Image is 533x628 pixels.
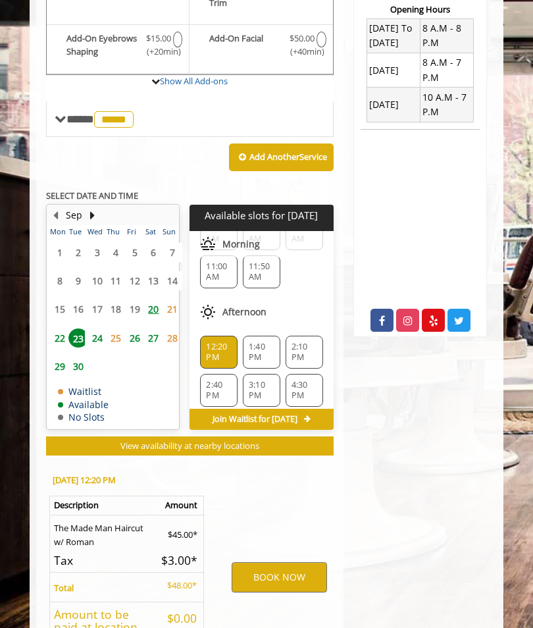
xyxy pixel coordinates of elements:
span: (+20min ) [151,45,166,59]
span: 27 [143,328,163,348]
span: 11:50 AM [249,261,274,282]
span: 1:40 PM [249,342,274,363]
td: Waitlist [58,386,109,396]
div: 2:10 PM [286,336,323,369]
span: Morning [222,239,260,249]
span: $15.00 [146,32,171,45]
h5: $0.00 [161,612,197,625]
b: SELECT DATE AND TIME [46,190,138,201]
td: 8 A.M - 8 P.M [420,18,473,53]
td: [DATE] To [DATE] [367,18,420,53]
img: afternoon slots [200,304,216,320]
th: Mon [47,225,66,238]
span: 24 [88,328,107,348]
span: $50.00 [290,32,315,45]
p: Available slots for [DATE] [195,210,328,221]
td: 10 A.M - 7 P.M [420,88,473,122]
span: 23 [68,328,88,348]
div: 1:40 PM [243,336,280,369]
div: 3:10 PM [243,374,280,407]
span: Join Waitlist for [DATE] [213,414,297,425]
td: Select day25 [103,324,122,352]
span: 30 [68,357,88,376]
span: 12:20 PM [206,342,232,363]
span: (+40min ) [294,45,310,59]
span: 11:00 AM [206,261,232,282]
b: Add Another Service [249,151,327,163]
td: No Slots [58,412,109,422]
th: Sun [160,225,179,238]
td: Select day22 [47,324,66,352]
img: morning slots [200,236,216,252]
td: Select day27 [141,324,159,352]
button: BOOK NOW [232,562,326,592]
p: $48.00* [161,579,197,592]
b: [DATE] 12:20 PM [53,474,116,486]
span: 21 [163,300,182,319]
b: Add-On Eyebrows Shaping [66,32,144,59]
b: Total [54,582,74,594]
td: Select day21 [160,295,179,323]
h5: $3.00* [161,554,197,567]
h5: Tax [54,554,150,567]
td: $45.00* [156,515,203,548]
span: 22 [50,328,70,348]
span: 2:10 PM [292,342,317,363]
div: 12:20 PM [200,336,238,369]
th: Wed [85,225,103,238]
span: 4:30 PM [292,380,317,401]
td: Select day28 [160,324,179,352]
span: 3:10 PM [249,380,274,401]
td: The Made Man Haircut w/ Roman [49,515,156,548]
span: 28 [163,328,182,348]
b: Add-On Facial [209,32,287,59]
span: Afternoon [222,307,266,317]
a: Show All Add-ons [160,75,228,87]
div: 11:00 AM [200,255,238,288]
button: Next Month [87,208,97,222]
button: View availability at nearby locations [46,436,334,456]
h3: Opening Hours [361,5,480,14]
span: 29 [50,357,70,376]
span: 26 [125,328,145,348]
th: Fri [122,225,141,238]
button: Previous Month [50,208,61,222]
th: Tue [66,225,84,238]
button: Add AnotherService [229,144,334,171]
td: Select day23 [66,324,84,352]
div: 4:30 PM [286,374,323,407]
b: Amount [165,499,197,511]
td: Select day24 [85,324,103,352]
span: 25 [106,328,126,348]
button: Sep [66,208,82,222]
td: [DATE] [367,88,420,122]
label: Add-On Facial [196,32,326,63]
span: View availability at nearby locations [120,440,259,452]
span: 2:40 PM [206,380,232,401]
td: [DATE] [367,53,420,88]
td: Available [58,400,109,409]
th: Sat [141,225,159,238]
span: 20 [143,300,163,319]
td: Select day29 [47,352,66,380]
label: Add-On Eyebrows Shaping [53,32,182,63]
b: Description [54,499,99,511]
td: Select day20 [141,295,159,323]
th: Thu [103,225,122,238]
td: 8 A.M - 7 P.M [420,53,473,88]
div: 2:40 PM [200,374,238,407]
div: 11:50 AM [243,255,280,288]
td: Select day26 [122,324,141,352]
td: Select day30 [66,352,84,380]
